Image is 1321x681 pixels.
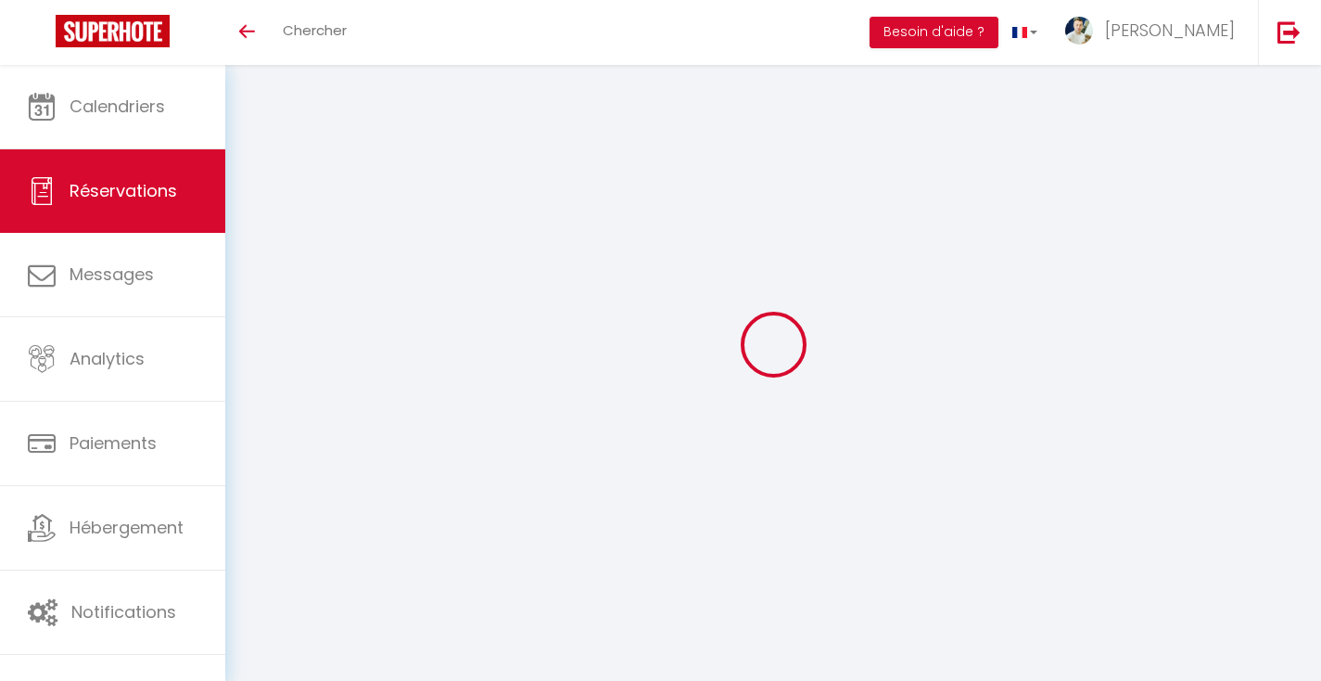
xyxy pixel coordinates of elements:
span: Analytics [70,347,145,370]
img: logout [1277,20,1301,44]
span: Paiements [70,431,157,455]
span: Calendriers [70,95,165,118]
span: [PERSON_NAME] [1105,19,1235,42]
img: ... [1065,17,1093,45]
img: Super Booking [56,15,170,47]
span: Chercher [283,20,347,40]
span: Réservations [70,179,177,202]
span: Hébergement [70,516,184,539]
span: Messages [70,263,154,286]
span: Notifications [71,600,176,623]
button: Besoin d'aide ? [870,17,998,48]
